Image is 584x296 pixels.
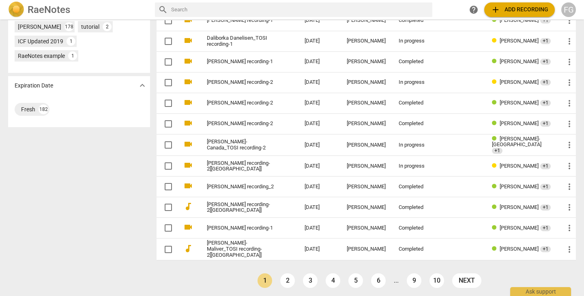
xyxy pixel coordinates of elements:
[298,31,340,51] td: [DATE]
[399,79,436,85] div: In progress
[540,184,551,190] span: +1
[207,100,275,106] a: [PERSON_NAME] recording-2
[8,2,24,18] img: Logo
[500,163,539,169] span: [PERSON_NAME]
[565,78,574,87] span: more_vert
[183,181,193,191] span: videocam
[540,100,551,106] div: +1
[565,161,574,171] span: more_vert
[492,225,500,231] span: Review status: completed
[207,59,275,65] a: [PERSON_NAME] recording-1
[298,177,340,197] td: [DATE]
[540,204,551,211] span: +1
[407,273,421,288] a: Page 9
[565,140,574,150] span: more_vert
[347,121,386,127] div: [PERSON_NAME]
[500,100,539,106] span: [PERSON_NAME]
[429,273,444,288] a: Page 10
[68,51,77,60] div: 1
[347,163,386,169] div: [PERSON_NAME]
[298,51,340,72] td: [DATE]
[466,2,481,17] a: Help
[565,245,574,254] span: more_vert
[540,225,551,231] span: +1
[183,160,193,170] span: videocam
[540,38,551,44] span: +1
[298,72,340,93] td: [DATE]
[298,218,340,239] td: [DATE]
[565,57,574,67] span: more_vert
[183,118,193,128] span: videocam
[399,121,436,127] div: Completed
[500,246,539,252] span: [PERSON_NAME]
[67,37,75,46] div: 1
[500,120,539,126] span: [PERSON_NAME]
[347,184,386,190] div: [PERSON_NAME]
[500,183,539,190] span: [PERSON_NAME]
[492,163,500,169] span: Review status: in progress
[540,163,551,169] span: +1
[399,184,436,190] div: Completed
[298,134,340,156] td: [DATE]
[492,120,500,126] span: Review status: completed
[565,16,574,26] span: more_vert
[21,105,35,113] div: Fresh
[565,182,574,192] span: more_vert
[492,148,502,154] span: +1
[491,5,548,15] span: Add recording
[540,17,551,23] span: +1
[103,22,112,31] div: 2
[500,38,539,44] span: [PERSON_NAME]
[492,79,500,85] span: Review status: in progress
[371,273,386,288] a: Page 6
[81,23,99,31] div: tutorial
[15,81,53,90] p: Expiration Date
[500,17,539,23] span: [PERSON_NAME]
[207,240,275,258] a: [PERSON_NAME]-Maliver_TOSI recording-2[[GEOGRAPHIC_DATA]]
[183,222,193,232] span: videocam
[540,246,551,252] div: +1
[492,204,500,210] span: Review status: completed
[207,202,275,214] a: [PERSON_NAME] recording-2[[GEOGRAPHIC_DATA]]
[207,225,275,231] a: [PERSON_NAME] recording-1
[207,35,275,47] a: Daliborka Danelisen_TOSI recording-1
[492,38,500,44] span: Review status: in progress
[540,79,551,85] span: +1
[207,79,275,85] a: [PERSON_NAME] recording-2
[540,121,551,127] span: +1
[492,246,500,252] span: Review status: completed
[347,17,386,23] div: [PERSON_NAME]
[347,204,386,211] div: [PERSON_NAME]
[298,93,340,113] td: [DATE]
[399,59,436,65] div: Completed
[492,100,500,106] span: Review status: completed
[399,17,436,23] div: Completed
[64,22,73,31] div: 178
[303,273,318,288] a: Page 3
[492,58,500,64] span: Review status: completed
[326,273,340,288] a: Page 4
[452,273,481,288] a: next
[399,38,436,44] div: In progress
[18,37,63,45] div: ICF Updated 2019
[298,10,340,31] td: [DATE]
[183,56,193,66] span: videocam
[565,119,574,129] span: more_vert
[565,202,574,212] span: more_vert
[492,17,500,23] span: Review status: completed
[298,197,340,218] td: [DATE]
[540,59,551,65] span: +1
[561,2,576,17] button: FG
[347,59,386,65] div: [PERSON_NAME]
[348,273,363,288] a: Page 5
[18,23,61,31] div: [PERSON_NAME]
[18,52,65,60] div: RaeNotes example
